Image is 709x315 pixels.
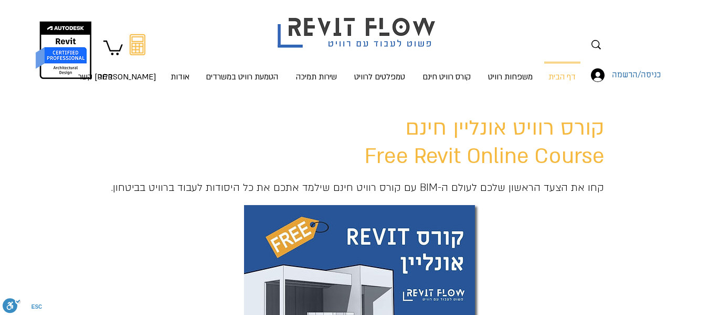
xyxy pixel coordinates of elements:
[288,62,346,83] a: שירות תמיכה
[584,65,631,85] button: כניסה/הרשמה
[92,62,120,83] a: בלוג
[86,62,584,83] nav: אתר
[166,62,194,92] p: אודות
[541,62,584,83] a: דף הבית
[35,21,93,79] img: autodesk certified professional in revit for architectural design יונתן אלדד
[130,34,145,55] svg: מחשבון מעבר מאוטוקאד לרוויט
[202,62,282,92] p: הטמעת רוויט במשרדים
[544,64,580,92] p: דף הבית
[111,181,604,195] span: קחו את הצעד הראשון שלכם לעולם ה-BIM עם קורס רוויט חינם שילמד אתכם את כל היסודות לעבוד ברוויט בביט...
[350,62,409,92] p: טמפלטים לרוויט
[267,2,449,50] img: Revit flow logo פשוט לעבוד עם רוויט
[94,62,117,92] p: בלוג
[292,62,341,92] p: שירות תמיכה
[120,62,163,83] a: [PERSON_NAME] קשר
[365,114,604,170] span: קורס רוויט אונליין חינם Free Revit Online Course
[346,62,414,83] a: טמפלטים לרוויט
[197,62,288,83] a: הטמעת רוויט במשרדים
[484,62,537,92] p: משפחות רוויט
[608,68,664,82] span: כניסה/הרשמה
[163,62,197,83] a: אודות
[74,62,160,92] p: [PERSON_NAME] קשר
[418,62,475,92] p: קורס רוויט חינם
[480,62,541,83] a: משפחות רוויט
[365,114,604,170] a: קורס רוויט אונליין חינםFree Revit Online Course
[414,62,480,83] a: קורס רוויט חינם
